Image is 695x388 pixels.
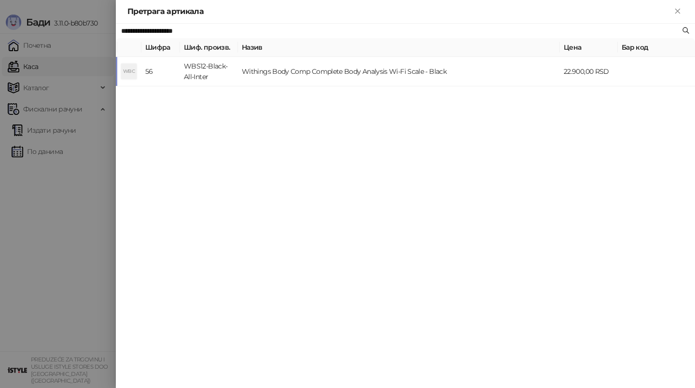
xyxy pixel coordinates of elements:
[238,57,560,86] td: Withings Body Comp Complete Body Analysis Wi-Fi Scale - Black
[180,57,238,86] td: WBS12-Black-All-Inter
[121,64,137,79] div: WBC
[141,38,180,57] th: Шифра
[618,38,695,57] th: Бар код
[127,6,672,17] div: Претрага артикала
[141,57,180,86] td: 56
[560,38,618,57] th: Цена
[672,6,683,17] button: Close
[180,38,238,57] th: Шиф. произв.
[238,38,560,57] th: Назив
[560,57,618,86] td: 22.900,00 RSD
